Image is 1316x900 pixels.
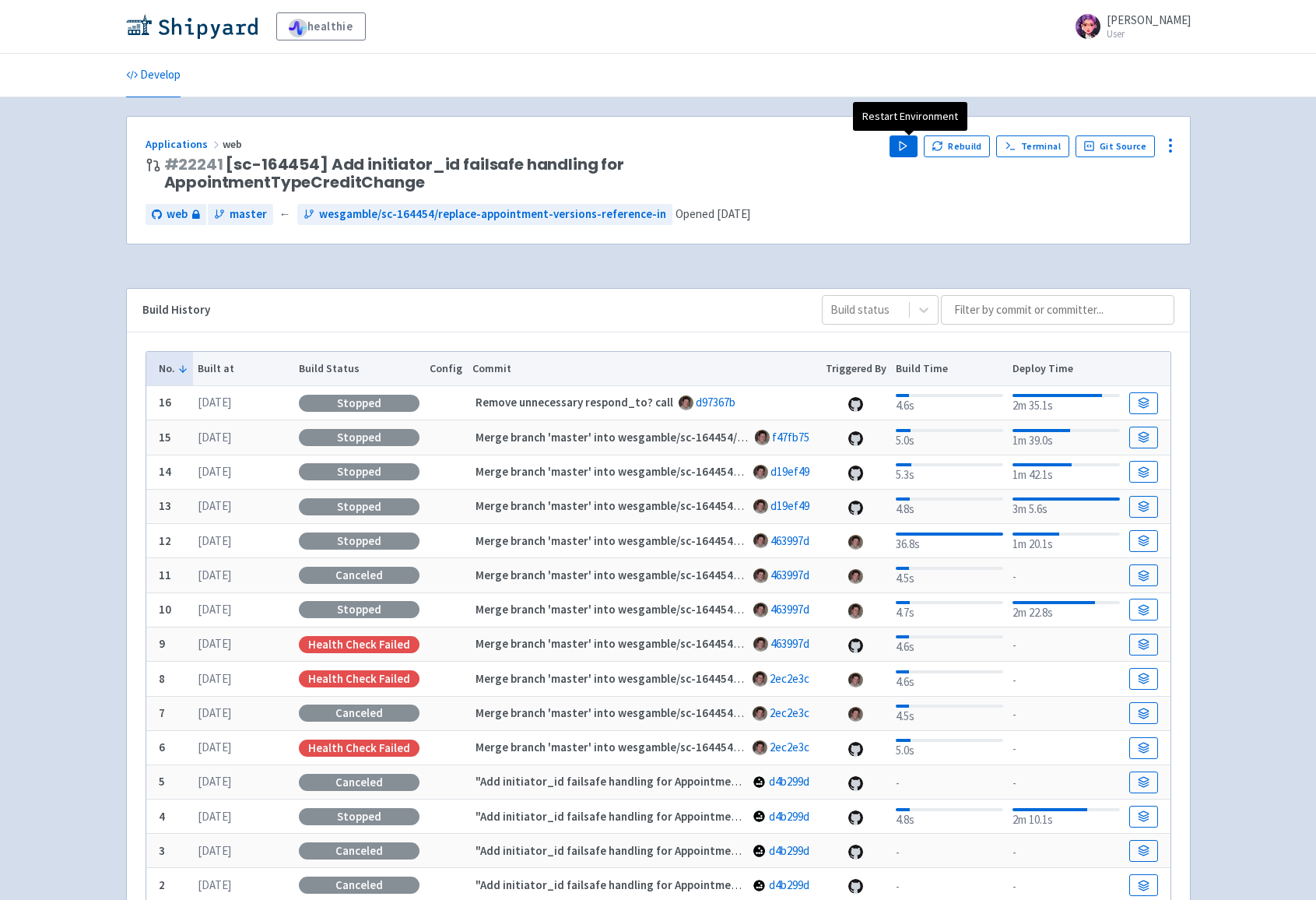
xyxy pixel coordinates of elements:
[1129,772,1157,793] a: Build Details
[164,153,223,175] a: #22241
[476,705,965,720] strong: Merge branch 'master' into wesgamble/sc-164454/replace-appointment-versions-reference-in
[476,602,965,617] strong: Merge branch 'master' into wesgamble/sc-164454/replace-appointment-versions-reference-in
[1012,669,1119,690] div: -
[476,498,965,513] strong: Merge branch 'master' into wesgamble/sc-164454/replace-appointment-versions-reference-in
[159,809,165,824] b: 4
[159,671,165,686] b: 8
[1129,840,1157,862] a: Build Details
[896,805,1002,829] div: 4.8s
[159,568,171,582] b: 11
[1012,565,1119,586] div: -
[425,352,468,386] th: Config
[896,875,1002,896] div: -
[299,463,419,480] div: Stopped
[193,352,294,386] th: Built at
[146,204,206,225] a: web
[820,352,891,386] th: Triggered By
[770,602,809,617] a: 463997d
[198,774,231,789] time: [DATE]
[1129,737,1157,759] a: Build Details
[476,395,673,410] strong: Remove unnecessary respond_to? call
[1129,530,1157,552] a: Build Details
[1129,427,1157,448] a: Build Details
[1012,875,1119,896] div: -
[299,395,419,412] div: Stopped
[279,206,291,223] span: ←
[1129,599,1157,621] a: Build Details
[1129,496,1157,518] a: Build Details
[476,809,845,824] strong: "Add initiator_id failsafe handling for AppointmentTypeCreditChange"
[1012,805,1119,829] div: 2m 10.1s
[476,533,965,548] strong: Merge branch 'master' into wesgamble/sc-164454/replace-appointment-versions-reference-in
[476,774,845,789] strong: "Add initiator_id failsafe handling for AppointmentTypeCreditChange"
[167,206,188,223] span: web
[1012,634,1119,655] div: -
[159,533,171,548] b: 12
[891,352,1008,386] th: Build Time
[198,395,231,410] time: [DATE]
[126,54,181,97] a: Develop
[299,601,419,618] div: Stopped
[770,533,809,548] a: 463997d
[1012,772,1119,793] div: -
[476,843,845,858] strong: "Add initiator_id failsafe handling for AppointmentTypeCreditChange"
[476,464,965,479] strong: Merge branch 'master' into wesgamble/sc-164454/replace-appointment-versions-reference-in
[896,564,1002,588] div: 4.5s
[1129,392,1157,414] a: Build Details
[299,842,419,860] div: Canceled
[146,137,223,151] a: Applications
[159,705,165,720] b: 7
[772,430,809,445] a: f47fb75
[476,568,965,582] strong: Merge branch 'master' into wesgamble/sc-164454/replace-appointment-versions-reference-in
[159,602,171,617] b: 10
[896,632,1002,656] div: 4.6s
[299,705,419,722] div: Canceled
[1129,461,1157,483] a: Build Details
[770,636,809,651] a: 463997d
[770,498,809,513] a: d19ef49
[159,636,165,651] b: 9
[198,636,231,651] time: [DATE]
[770,568,809,582] a: 463997d
[159,360,188,377] button: No.
[299,636,419,653] div: Health check failed
[1012,426,1119,450] div: 1m 39.0s
[159,740,165,754] b: 6
[890,135,918,157] button: Play
[896,494,1002,519] div: 4.8s
[476,636,965,651] strong: Merge branch 'master' into wesgamble/sc-164454/replace-appointment-versions-reference-in
[276,12,366,40] a: healthie
[896,460,1002,484] div: 5.3s
[299,877,419,894] div: Canceled
[198,809,231,824] time: [DATE]
[198,568,231,582] time: [DATE]
[159,843,165,858] b: 3
[770,740,809,754] a: 2ec2e3c
[476,740,965,754] strong: Merge branch 'master' into wesgamble/sc-164454/replace-appointment-versions-reference-in
[142,301,797,319] div: Build History
[198,740,231,754] time: [DATE]
[159,464,171,479] b: 14
[164,156,877,192] span: [sc-164454] Add initiator_id failsafe handling for AppointmentTypeCreditChange
[896,841,1002,862] div: -
[1129,806,1157,828] a: Build Details
[1107,12,1191,27] span: [PERSON_NAME]
[198,877,231,892] time: [DATE]
[159,877,165,892] b: 2
[769,774,809,789] a: d4b299d
[159,430,171,445] b: 15
[1012,494,1119,519] div: 3m 5.6s
[896,667,1002,691] div: 4.6s
[299,670,419,687] div: Health check failed
[770,705,809,720] a: 2ec2e3c
[1107,29,1191,39] small: User
[299,533,419,550] div: Stopped
[769,877,809,892] a: d4b299d
[476,430,965,445] strong: Merge branch 'master' into wesgamble/sc-164454/replace-appointment-versions-reference-in
[223,137,244,151] span: web
[1076,135,1156,157] a: Git Source
[299,567,419,584] div: Canceled
[896,426,1002,450] div: 5.0s
[198,533,231,548] time: [DATE]
[467,352,820,386] th: Commit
